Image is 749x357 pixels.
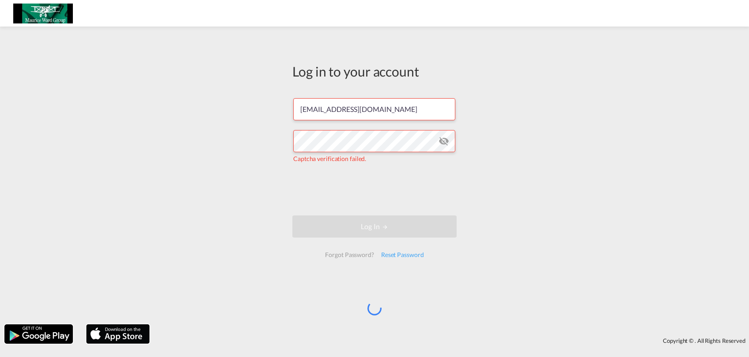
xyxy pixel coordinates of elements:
[13,4,73,23] img: c6e8db30f5a511eea3e1ab7543c40fcc.jpg
[85,323,151,345] img: apple.png
[307,172,442,207] iframe: reCAPTCHA
[292,62,457,81] div: Log in to your account
[292,215,457,238] button: LOGIN
[293,155,366,162] span: Captcha verification failed.
[322,247,377,263] div: Forgot Password?
[439,136,449,146] md-icon: icon-eye-off
[4,323,74,345] img: google.png
[154,333,749,348] div: Copyright © . All Rights Reserved
[293,98,455,120] input: Enter email/phone number
[378,247,427,263] div: Reset Password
